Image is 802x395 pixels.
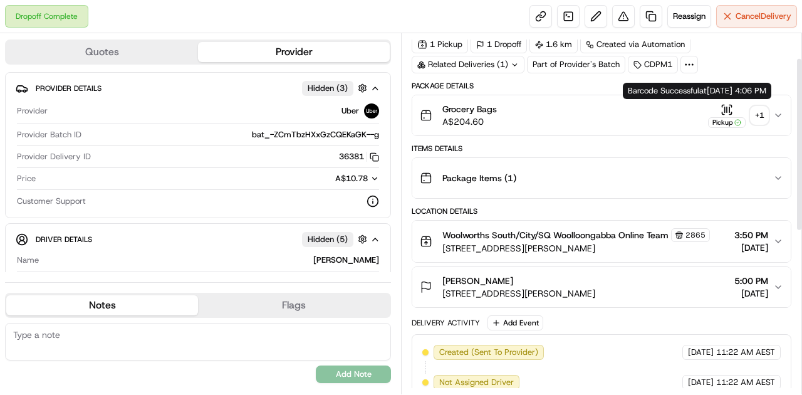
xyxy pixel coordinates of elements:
[529,36,578,53] div: 1.6 km
[442,172,516,184] span: Package Items ( 1 )
[716,5,797,28] button: CancelDelivery
[699,85,766,96] span: at [DATE] 4:06 PM
[16,78,380,98] button: Provider DetailsHidden (3)
[364,103,379,118] img: uber-new-logo.jpeg
[734,241,768,254] span: [DATE]
[198,42,390,62] button: Provider
[685,230,706,240] span: 2865
[17,196,86,207] span: Customer Support
[442,229,669,241] span: Woolworths South/City/SQ Woolloongabba Online Team
[487,315,543,330] button: Add Event
[439,347,538,358] span: Created (Sent To Provider)
[412,318,480,328] div: Delivery Activity
[734,229,768,241] span: 3:50 PM
[628,56,678,73] div: CDPM1
[36,83,102,93] span: Provider Details
[736,11,791,22] span: Cancel Delivery
[335,173,368,184] span: A$10.78
[17,255,39,266] span: Name
[17,129,81,140] span: Provider Batch ID
[17,151,91,162] span: Provider Delivery ID
[17,173,36,184] span: Price
[688,377,714,388] span: [DATE]
[412,81,791,91] div: Package Details
[308,234,348,245] span: Hidden ( 5 )
[623,83,771,99] div: Barcode Successful
[439,377,514,388] span: Not Assigned Driver
[36,234,92,245] span: Driver Details
[6,42,198,62] button: Quotes
[252,129,379,140] span: bat_-ZCmTbzHXxGzCQEKaGK--g
[412,144,791,154] div: Items Details
[17,105,48,117] span: Provider
[667,5,711,28] button: Reassign
[751,107,768,124] div: + 1
[471,36,527,53] div: 1 Dropoff
[308,83,348,94] span: Hidden ( 3 )
[442,242,710,255] span: [STREET_ADDRESS][PERSON_NAME]
[412,36,468,53] div: 1 Pickup
[708,103,746,128] button: Pickup
[198,295,390,315] button: Flags
[302,231,370,247] button: Hidden (5)
[734,287,768,300] span: [DATE]
[412,56,524,73] div: Related Deliveries (1)
[269,173,379,184] button: A$10.78
[6,295,198,315] button: Notes
[339,151,379,162] button: 36381
[708,117,746,128] div: Pickup
[412,158,791,198] button: Package Items (1)
[302,80,370,96] button: Hidden (3)
[412,95,791,135] button: Grocery BagsA$204.60Pickup+1
[44,255,379,266] div: [PERSON_NAME]
[442,275,513,287] span: [PERSON_NAME]
[442,103,497,115] span: Grocery Bags
[442,115,497,128] span: A$204.60
[442,287,595,300] span: [STREET_ADDRESS][PERSON_NAME]
[734,275,768,287] span: 5:00 PM
[688,347,714,358] span: [DATE]
[412,221,791,262] button: Woolworths South/City/SQ Woolloongabba Online Team2865[STREET_ADDRESS][PERSON_NAME]3:50 PM[DATE]
[412,267,791,307] button: [PERSON_NAME][STREET_ADDRESS][PERSON_NAME]5:00 PM[DATE]
[412,206,791,216] div: Location Details
[716,347,775,358] span: 11:22 AM AEST
[716,377,775,388] span: 11:22 AM AEST
[708,103,768,128] button: Pickup+1
[16,229,380,250] button: Driver DetailsHidden (5)
[580,36,690,53] a: Created via Automation
[673,11,706,22] span: Reassign
[341,105,359,117] span: Uber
